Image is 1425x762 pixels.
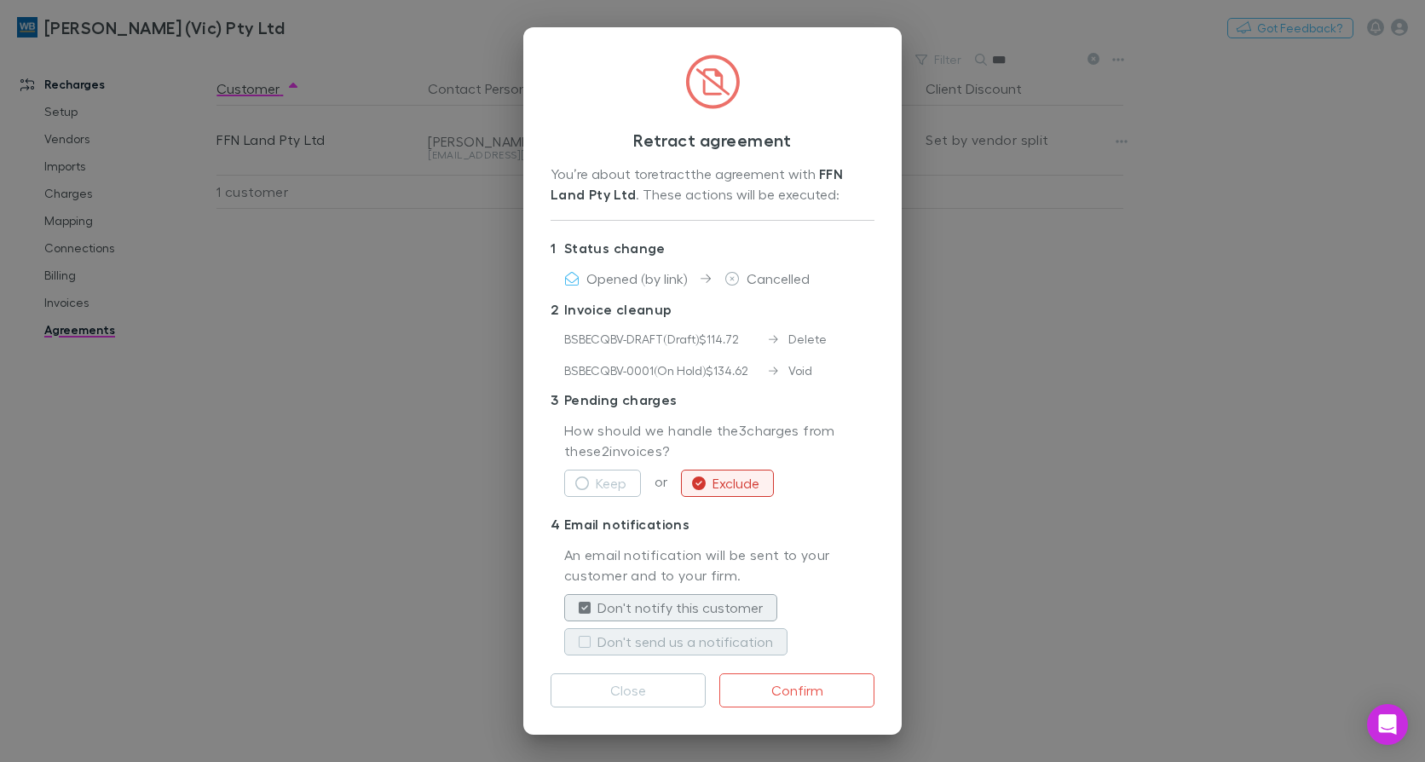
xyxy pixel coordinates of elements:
h3: Retract agreement [551,130,874,150]
span: or [641,473,681,489]
p: Status change [551,234,874,262]
div: Open Intercom Messenger [1367,704,1408,745]
p: Pending charges [551,386,874,413]
div: 3 [551,390,564,410]
span: Opened (by link) [586,270,687,286]
div: You’re about to retract the agreement with . These actions will be executed: [551,164,874,206]
button: Don't notify this customer [564,594,777,621]
button: Don't send us a notification [564,628,787,655]
div: Delete [769,330,827,348]
label: Don't notify this customer [597,597,763,618]
span: Cancelled [747,270,810,286]
div: 2 [551,299,564,320]
p: Email notifications [551,511,874,538]
p: Invoice cleanup [551,296,874,323]
div: 1 [551,238,564,258]
div: BSBECQBV-DRAFT ( Draft ) $114.72 [564,330,769,348]
button: Keep [564,470,641,497]
button: Exclude [681,470,774,497]
p: How should we handle the 3 charges from these 2 invoices? [564,420,874,463]
div: Void [769,361,812,379]
p: An email notification will be sent to your customer and to your firm. [564,545,874,587]
div: BSBECQBV-0001 ( On Hold ) $134.62 [564,361,769,379]
label: Don't send us a notification [597,632,773,652]
button: Confirm [719,673,874,707]
img: CircledFileSlash.svg [685,55,740,109]
button: Close [551,673,706,707]
div: 4 [551,514,564,534]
